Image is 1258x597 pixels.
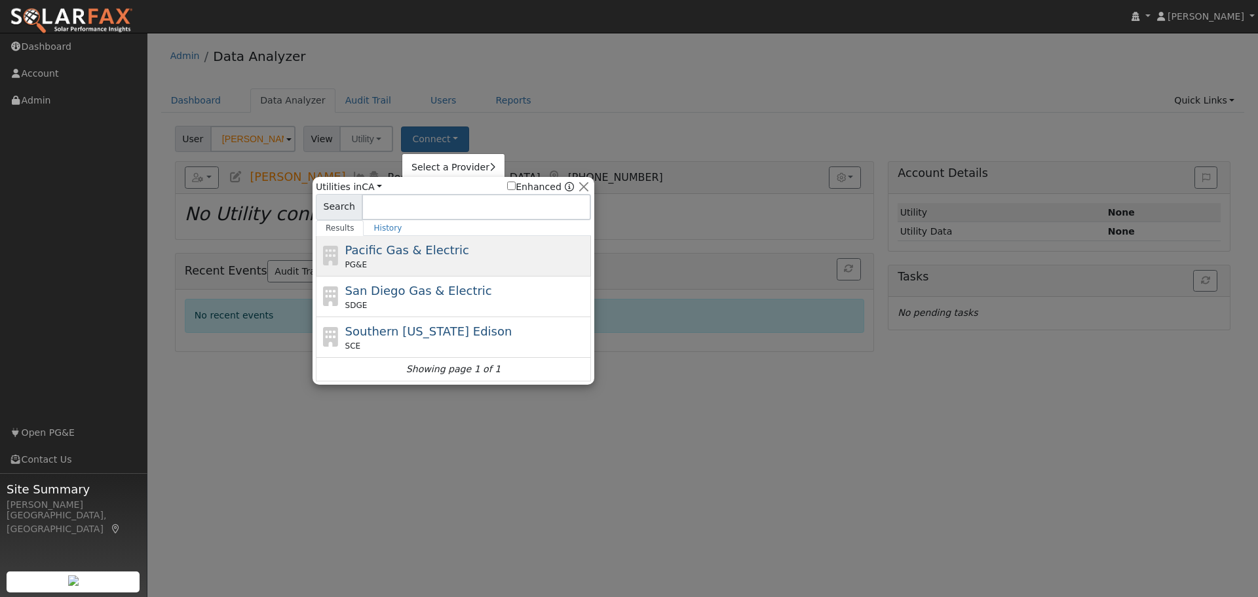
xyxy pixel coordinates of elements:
span: Pacific Gas & Electric [345,243,469,257]
input: Enhanced [507,182,516,190]
a: Select a Provider [402,159,505,177]
img: retrieve [68,575,79,586]
span: SCE [345,340,361,352]
span: PG&E [345,259,367,271]
span: SDGE [345,299,368,311]
a: Results [316,220,364,236]
label: Enhanced [507,180,562,194]
span: Site Summary [7,480,140,498]
a: Map [110,524,122,534]
span: Search [316,194,362,220]
a: Enhanced Providers [565,182,574,192]
span: San Diego Gas & Electric [345,284,492,298]
div: [PERSON_NAME] [7,498,140,512]
a: History [364,220,411,236]
span: Show enhanced providers [507,180,574,194]
span: Southern [US_STATE] Edison [345,324,512,338]
span: [PERSON_NAME] [1168,11,1244,22]
span: Utilities in [316,180,382,194]
div: [GEOGRAPHIC_DATA], [GEOGRAPHIC_DATA] [7,509,140,536]
img: SolarFax [10,7,133,35]
a: CA [362,182,382,192]
i: Showing page 1 of 1 [406,362,501,376]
